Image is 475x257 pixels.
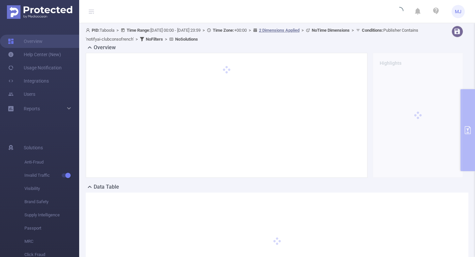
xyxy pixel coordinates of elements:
[92,28,100,33] b: PID:
[114,28,121,33] span: >
[24,195,79,208] span: Brand Safety
[8,74,49,88] a: Integrations
[300,28,306,33] span: >
[24,182,79,195] span: Visibility
[24,141,43,154] span: Solutions
[247,28,253,33] span: >
[24,102,40,115] a: Reports
[24,169,79,182] span: Invalid Traffic
[396,7,403,16] i: icon: loading
[213,28,234,33] b: Time Zone:
[134,37,140,42] span: >
[8,35,43,48] a: Overview
[94,44,116,52] h2: Overview
[24,235,79,248] span: MRC
[8,88,35,101] a: Users
[175,37,198,42] b: No Solutions
[259,28,300,33] u: 2 Dimensions Applied
[24,208,79,222] span: Supply Intelligence
[86,28,92,32] i: icon: user
[163,37,169,42] span: >
[127,28,150,33] b: Time Range:
[7,5,72,19] img: Protected Media
[8,48,61,61] a: Help Center (New)
[24,106,40,111] span: Reports
[8,61,62,74] a: Usage Notification
[455,5,461,18] span: MJ
[362,28,383,33] b: Conditions :
[86,28,418,42] span: Taboola [DATE] 00:00 - [DATE] 23:59 +00:00
[94,183,119,191] h2: Data Table
[24,156,79,169] span: Anti-Fraud
[24,222,79,235] span: Passport
[350,28,356,33] span: >
[201,28,207,33] span: >
[146,37,163,42] b: No Filters
[312,28,350,33] b: No Time Dimensions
